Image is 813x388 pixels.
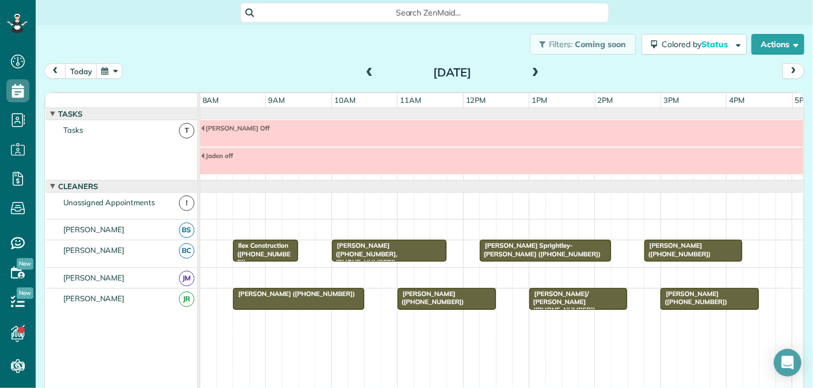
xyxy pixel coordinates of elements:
button: today [65,63,97,79]
span: ! [179,195,194,211]
span: 3pm [661,95,681,105]
span: 11am [398,95,423,105]
span: [PERSON_NAME]/ [PERSON_NAME] ([PHONE_NUMBER]) [529,290,596,314]
span: [PERSON_NAME] ([PHONE_NUMBER]) [660,290,727,306]
span: [PERSON_NAME] ([PHONE_NUMBER]) [644,241,711,258]
span: JR [179,291,194,307]
span: 8am [200,95,222,105]
span: Tasks [56,109,85,118]
div: Open Intercom Messenger [774,349,801,377]
span: [PERSON_NAME] [61,294,127,303]
span: 12pm [464,95,488,105]
span: Ilex Construction ([PHONE_NUMBER]) [232,241,291,266]
button: Actions [751,34,804,55]
span: [PERSON_NAME] [61,273,127,282]
span: Coming soon [575,39,627,49]
span: Jaden off [200,152,234,160]
button: Colored byStatus [642,34,747,55]
button: next [783,63,804,79]
span: 10am [332,95,358,105]
button: prev [44,63,66,79]
span: [PERSON_NAME] Sprightley-[PERSON_NAME] ([PHONE_NUMBER]) [479,241,601,258]
span: [PERSON_NAME] ([PHONE_NUMBER], [PHONE_NUMBER]) [331,241,398,266]
span: [PERSON_NAME] ([PHONE_NUMBER]) [397,290,464,306]
span: [PERSON_NAME] [61,245,127,255]
span: Colored by [662,39,732,49]
span: Unassigned Appointments [61,198,157,207]
span: Tasks [61,125,85,135]
span: Status [701,39,730,49]
span: 9am [266,95,287,105]
span: [PERSON_NAME] ([PHONE_NUMBER]) [232,290,356,298]
span: JM [179,271,194,286]
span: BS [179,222,194,238]
span: BC [179,243,194,259]
span: New [17,258,33,270]
h2: [DATE] [380,66,524,79]
span: Cleaners [56,182,100,191]
span: [PERSON_NAME] [61,225,127,234]
span: New [17,287,33,299]
span: 2pm [596,95,616,105]
span: 5pm [793,95,813,105]
span: Filters: [549,39,573,49]
span: T [179,123,194,139]
span: 4pm [727,95,747,105]
span: [PERSON_NAME] Off [200,124,270,132]
span: 1pm [529,95,549,105]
